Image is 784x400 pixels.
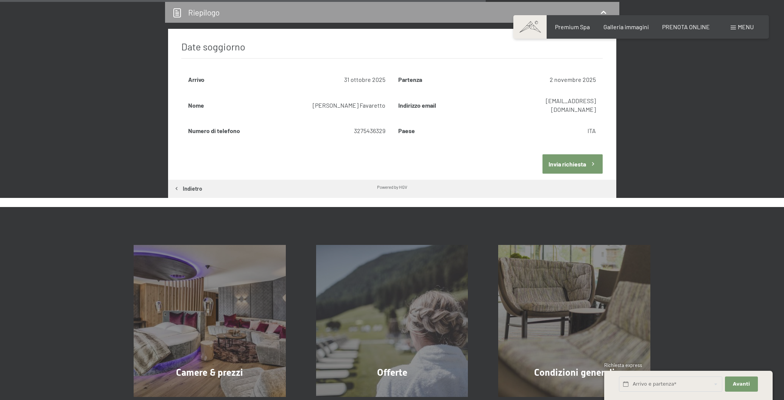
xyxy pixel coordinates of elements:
[555,23,590,30] a: Premium Spa
[182,121,287,141] th: Numero di telefono
[301,245,483,397] a: Vacanze in Trentino Alto Adige all'Hotel Schwarzenstein Offerte
[603,23,649,30] a: Galleria immagini
[497,69,602,90] td: 2 novembre 2025
[168,180,208,198] button: Indietro
[497,121,602,141] td: ITA
[287,69,392,90] td: 31 ottobre 2025
[176,367,243,378] span: Camere & prezzi
[662,23,710,30] a: PRENOTA ONLINE
[497,91,602,120] td: [EMAIL_ADDRESS][DOMAIN_NAME]
[181,35,603,59] h3: Date soggiorno
[542,154,603,174] button: Invia richiesta
[287,91,392,120] td: [PERSON_NAME] Favaretto
[392,121,497,141] th: Paese
[118,245,301,397] a: Vacanze in Trentino Alto Adige all'Hotel Schwarzenstein Camere & prezzi
[483,245,666,397] a: Vacanze in Trentino Alto Adige all'Hotel Schwarzenstein Condizioni generali
[738,23,754,30] span: Menu
[287,121,392,141] td: 3275436329
[392,69,497,90] th: Partenza
[182,91,287,120] th: Nome
[604,362,642,368] span: Richiesta express
[377,184,407,190] div: Powered by HGV
[725,376,758,392] button: Avanti
[182,69,287,90] th: Arrivo
[392,91,497,120] th: Indirizzo email
[733,381,750,387] span: Avanti
[377,367,407,378] span: Offerte
[188,8,220,17] h2: Riepilogo
[534,367,615,378] span: Condizioni generali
